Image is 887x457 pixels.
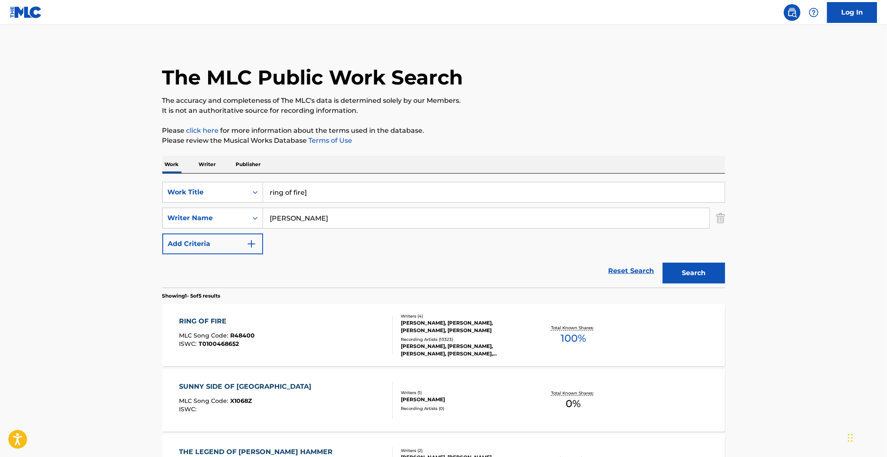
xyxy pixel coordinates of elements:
[805,4,822,21] div: Help
[10,6,42,18] img: MLC Logo
[230,332,255,339] span: R48400
[179,332,230,339] span: MLC Song Code :
[162,65,463,90] h1: The MLC Public Work Search
[784,4,800,21] a: Public Search
[551,325,596,331] p: Total Known Shares:
[604,262,658,280] a: Reset Search
[827,2,877,23] a: Log In
[401,319,527,334] div: [PERSON_NAME], [PERSON_NAME], [PERSON_NAME], [PERSON_NAME]
[168,187,243,197] div: Work Title
[186,127,219,134] a: click here
[162,233,263,254] button: Add Criteria
[401,343,527,358] div: [PERSON_NAME], [PERSON_NAME], [PERSON_NAME], [PERSON_NAME], [PERSON_NAME]
[551,390,596,396] p: Total Known Shares:
[179,340,199,348] span: ISWC :
[401,396,527,403] div: [PERSON_NAME]
[162,304,725,366] a: RING OF FIREMLC Song Code:R48400ISWC:T0100468652Writers (4)[PERSON_NAME], [PERSON_NAME], [PERSON_...
[162,156,181,173] p: Work
[234,156,263,173] p: Publisher
[307,137,353,144] a: Terms of Use
[196,156,219,173] p: Writer
[246,239,256,249] img: 9d2ae6d4665cec9f34b9.svg
[401,405,527,412] div: Recording Artists ( 0 )
[663,263,725,283] button: Search
[848,425,853,450] div: Drag
[162,292,221,300] p: Showing 1 - 5 of 5 results
[168,213,243,223] div: Writer Name
[716,208,725,228] img: Delete Criterion
[179,382,316,392] div: SUNNY SIDE OF [GEOGRAPHIC_DATA]
[162,106,725,116] p: It is not an authoritative source for recording information.
[401,313,527,319] div: Writers ( 4 )
[162,369,725,432] a: SUNNY SIDE OF [GEOGRAPHIC_DATA]MLC Song Code:X1068ZISWC:Writers (1)[PERSON_NAME]Recording Artists...
[401,336,527,343] div: Recording Artists ( 13323 )
[787,7,797,17] img: search
[401,447,527,454] div: Writers ( 2 )
[179,397,230,405] span: MLC Song Code :
[199,340,239,348] span: T0100468652
[179,316,255,326] div: RING OF FIRE
[179,405,199,413] span: ISWC :
[162,96,725,106] p: The accuracy and completeness of The MLC's data is determined solely by our Members.
[401,390,527,396] div: Writers ( 1 )
[162,136,725,146] p: Please review the Musical Works Database
[561,331,586,346] span: 100 %
[162,126,725,136] p: Please for more information about the terms used in the database.
[162,182,725,288] form: Search Form
[230,397,252,405] span: X1068Z
[179,447,337,457] div: THE LEGEND OF [PERSON_NAME] HAMMER
[566,396,581,411] span: 0 %
[809,7,819,17] img: help
[845,417,887,457] iframe: Chat Widget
